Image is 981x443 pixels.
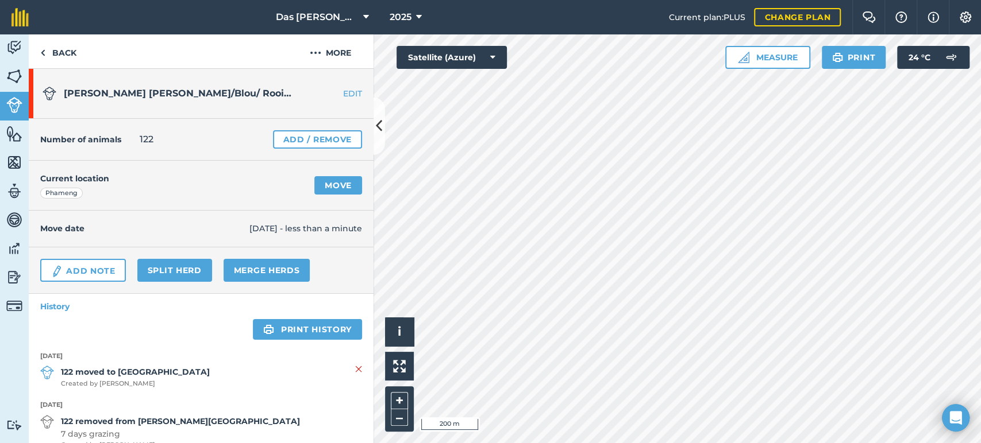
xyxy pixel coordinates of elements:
[249,222,362,235] span: [DATE] - less than a minute
[959,11,972,23] img: A cog icon
[263,322,274,336] img: svg+xml;base64,PHN2ZyB4bWxucz0iaHR0cDovL3d3dy53My5vcmcvMjAwMC9zdmciIHdpZHRoPSIxOSIgaGVpZ2h0PSIyNC...
[64,88,310,99] span: [PERSON_NAME] [PERSON_NAME]/Blou/ Rooi Tags
[140,133,153,146] span: 122
[928,10,939,24] img: svg+xml;base64,PHN2ZyB4bWxucz0iaHR0cDovL3d3dy53My5vcmcvMjAwMC9zdmciIHdpZHRoPSIxNyIgaGVpZ2h0PSIxNy...
[61,428,300,440] span: 7 days grazing
[40,172,109,185] h4: Current location
[398,324,401,339] span: i
[61,366,210,378] strong: 122 moved to [GEOGRAPHIC_DATA]
[6,211,22,228] img: svg+xml;base64,PD94bWwgdmVyc2lvbj0iMS4wIiBlbmNvZGluZz0idXRmLTgiPz4KPCEtLSBHZW5lcmF0b3I6IEFkb2JlIE...
[224,259,310,282] a: Merge Herds
[40,415,54,429] img: svg+xml;base64,PD94bWwgdmVyc2lvbj0iMS4wIiBlbmNvZGluZz0idXRmLTgiPz4KPCEtLSBHZW5lcmF0b3I6IEFkb2JlIE...
[40,46,45,60] img: svg+xml;base64,PHN2ZyB4bWxucz0iaHR0cDovL3d3dy53My5vcmcvMjAwMC9zdmciIHdpZHRoPSI5IiBoZWlnaHQ9IjI0Ii...
[61,379,210,389] span: Created by [PERSON_NAME]
[942,404,970,432] div: Open Intercom Messenger
[897,46,970,69] button: 24 °C
[385,317,414,346] button: i
[40,351,362,362] strong: [DATE]
[6,240,22,257] img: svg+xml;base64,PD94bWwgdmVyc2lvbj0iMS4wIiBlbmNvZGluZz0idXRmLTgiPz4KPCEtLSBHZW5lcmF0b3I6IEFkb2JlIE...
[832,50,843,64] img: svg+xml;base64,PHN2ZyB4bWxucz0iaHR0cDovL3d3dy53My5vcmcvMjAwMC9zdmciIHdpZHRoPSIxOSIgaGVpZ2h0PSIyNC...
[310,46,321,60] img: svg+xml;base64,PHN2ZyB4bWxucz0iaHR0cDovL3d3dy53My5vcmcvMjAwMC9zdmciIHdpZHRoPSIyMCIgaGVpZ2h0PSIyNC...
[940,46,963,69] img: svg+xml;base64,PD94bWwgdmVyc2lvbj0iMS4wIiBlbmNvZGluZz0idXRmLTgiPz4KPCEtLSBHZW5lcmF0b3I6IEFkb2JlIE...
[894,11,908,23] img: A question mark icon
[40,188,83,199] div: Phameng
[51,265,63,278] img: svg+xml;base64,PD94bWwgdmVyc2lvbj0iMS4wIiBlbmNvZGluZz0idXRmLTgiPz4KPCEtLSBHZW5lcmF0b3I6IEFkb2JlIE...
[6,154,22,171] img: svg+xml;base64,PHN2ZyB4bWxucz0iaHR0cDovL3d3dy53My5vcmcvMjAwMC9zdmciIHdpZHRoPSI1NiIgaGVpZ2h0PSI2MC...
[393,360,406,372] img: Four arrows, one pointing top left, one top right, one bottom right and the last bottom left
[6,419,22,430] img: svg+xml;base64,PD94bWwgdmVyc2lvbj0iMS4wIiBlbmNvZGluZz0idXRmLTgiPz4KPCEtLSBHZW5lcmF0b3I6IEFkb2JlIE...
[6,39,22,56] img: svg+xml;base64,PD94bWwgdmVyc2lvbj0iMS4wIiBlbmNvZGluZz0idXRmLTgiPz4KPCEtLSBHZW5lcmF0b3I6IEFkb2JlIE...
[6,125,22,142] img: svg+xml;base64,PHN2ZyB4bWxucz0iaHR0cDovL3d3dy53My5vcmcvMjAwMC9zdmciIHdpZHRoPSI1NiIgaGVpZ2h0PSI2MC...
[276,10,359,24] span: Das [PERSON_NAME]
[390,10,411,24] span: 2025
[6,269,22,286] img: svg+xml;base64,PD94bWwgdmVyc2lvbj0iMS4wIiBlbmNvZGluZz0idXRmLTgiPz4KPCEtLSBHZW5lcmF0b3I6IEFkb2JlIE...
[314,176,362,195] a: Move
[137,259,212,282] a: Split herd
[6,298,22,314] img: svg+xml;base64,PD94bWwgdmVyc2lvbj0iMS4wIiBlbmNvZGluZz0idXRmLTgiPz4KPCEtLSBHZW5lcmF0b3I6IEFkb2JlIE...
[391,392,408,409] button: +
[6,97,22,113] img: svg+xml;base64,PD94bWwgdmVyc2lvbj0iMS4wIiBlbmNvZGluZz0idXRmLTgiPz4KPCEtLSBHZW5lcmF0b3I6IEFkb2JlIE...
[391,409,408,426] button: –
[273,130,362,149] a: Add / Remove
[61,415,300,428] strong: 122 removed from [PERSON_NAME][GEOGRAPHIC_DATA]
[40,400,362,410] strong: [DATE]
[355,362,362,376] img: svg+xml;base64,PHN2ZyB4bWxucz0iaHR0cDovL3d3dy53My5vcmcvMjAwMC9zdmciIHdpZHRoPSIyMiIgaGVpZ2h0PSIzMC...
[738,52,749,63] img: Ruler icon
[253,319,362,340] a: Print history
[397,46,507,69] button: Satellite (Azure)
[6,182,22,200] img: svg+xml;base64,PD94bWwgdmVyc2lvbj0iMS4wIiBlbmNvZGluZz0idXRmLTgiPz4KPCEtLSBHZW5lcmF0b3I6IEFkb2JlIE...
[40,259,126,282] a: Add Note
[287,34,374,68] button: More
[862,11,876,23] img: Two speech bubbles overlapping with the left bubble in the forefront
[40,366,54,379] img: svg+xml;base64,PD94bWwgdmVyc2lvbj0iMS4wIiBlbmNvZGluZz0idXRmLTgiPz4KPCEtLSBHZW5lcmF0b3I6IEFkb2JlIE...
[43,87,56,100] img: svg+xml;base64,PD94bWwgdmVyc2lvbj0iMS4wIiBlbmNvZGluZz0idXRmLTgiPz4KPCEtLSBHZW5lcmF0b3I6IEFkb2JlIE...
[11,8,29,26] img: fieldmargin Logo
[6,68,22,85] img: svg+xml;base64,PHN2ZyB4bWxucz0iaHR0cDovL3d3dy53My5vcmcvMjAwMC9zdmciIHdpZHRoPSI1NiIgaGVpZ2h0PSI2MC...
[40,133,121,146] h4: Number of animals
[754,8,841,26] a: Change plan
[725,46,810,69] button: Measure
[822,46,886,69] button: Print
[29,34,88,68] a: Back
[40,222,249,235] h4: Move date
[29,294,374,319] a: History
[668,11,745,24] span: Current plan : PLUS
[301,88,374,99] a: EDIT
[909,46,930,69] span: 24 ° C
